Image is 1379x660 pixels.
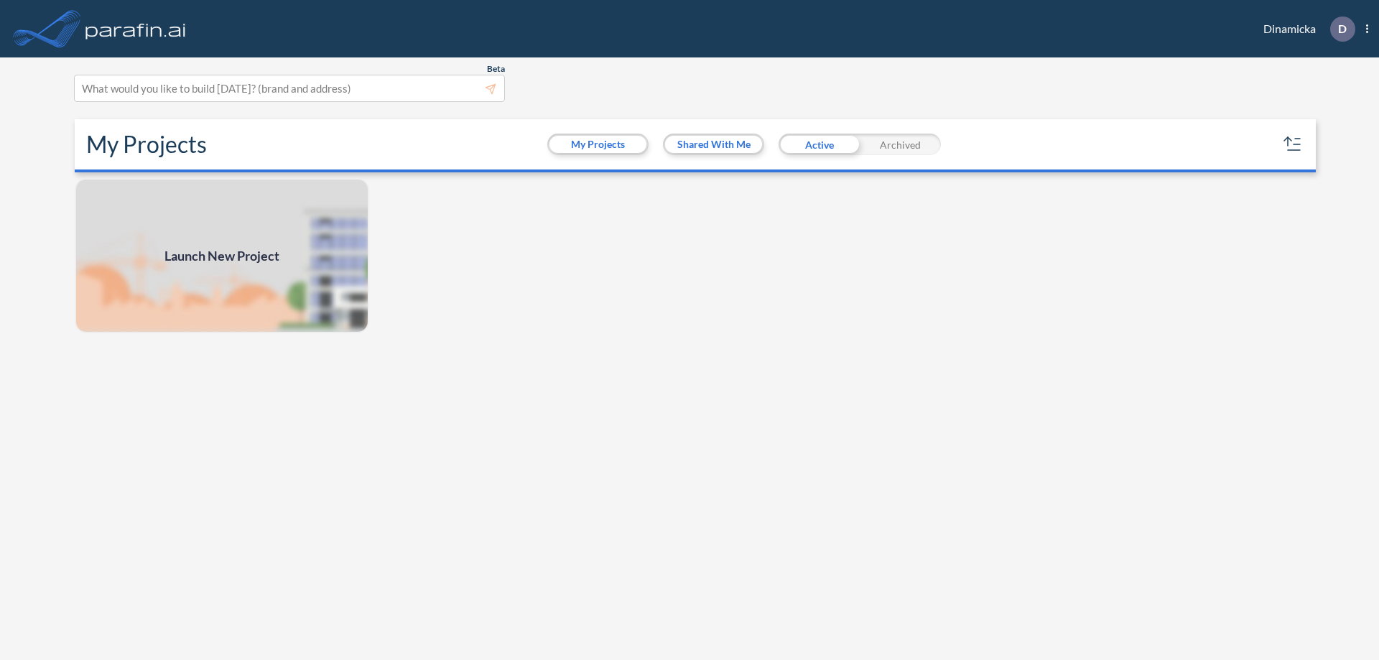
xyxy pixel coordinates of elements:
[1281,133,1304,156] button: sort
[75,178,369,333] a: Launch New Project
[779,134,860,155] div: Active
[1242,17,1368,42] div: Dinamicka
[86,131,207,158] h2: My Projects
[164,246,279,266] span: Launch New Project
[549,136,646,153] button: My Projects
[860,134,941,155] div: Archived
[1338,22,1347,35] p: D
[75,178,369,333] img: add
[83,14,189,43] img: logo
[487,63,505,75] span: Beta
[665,136,762,153] button: Shared With Me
